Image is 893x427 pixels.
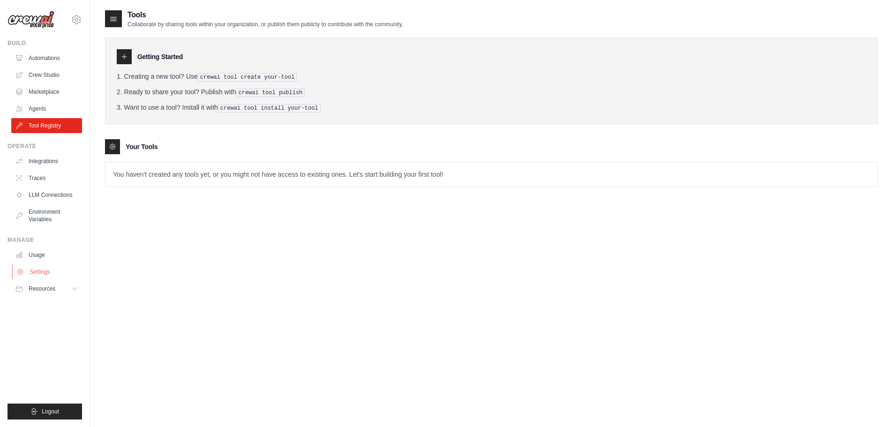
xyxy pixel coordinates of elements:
[29,285,55,292] span: Resources
[8,142,82,150] div: Operate
[218,104,321,112] pre: crewai tool install your-tool
[12,264,83,279] a: Settings
[11,247,82,262] a: Usage
[128,21,403,28] p: Collaborate by sharing tools within your organization, or publish them publicly to contribute wit...
[11,187,82,202] a: LLM Connections
[11,101,82,116] a: Agents
[11,67,82,82] a: Crew Studio
[117,72,866,82] li: Creating a new tool? Use
[117,103,866,112] li: Want to use a tool? Install it with
[8,404,82,420] button: Logout
[105,162,878,187] p: You haven't created any tools yet, or you might not have access to existing ones. Let's start bui...
[128,9,403,21] h2: Tools
[236,89,305,97] pre: crewai tool publish
[117,87,866,97] li: Ready to share your tool? Publish with
[11,281,82,296] button: Resources
[11,84,82,99] a: Marketplace
[137,52,183,61] h3: Getting Started
[11,51,82,66] a: Automations
[126,142,158,151] h3: Your Tools
[11,204,82,227] a: Environment Variables
[198,73,297,82] pre: crewai tool create your-tool
[8,11,54,29] img: Logo
[11,118,82,133] a: Tool Registry
[42,408,59,415] span: Logout
[11,154,82,169] a: Integrations
[11,171,82,186] a: Traces
[8,39,82,47] div: Build
[8,236,82,244] div: Manage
